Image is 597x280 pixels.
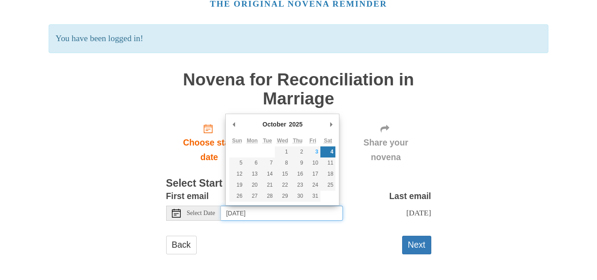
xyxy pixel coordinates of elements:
[290,157,305,169] button: 9
[275,191,290,202] button: 29
[166,178,431,189] h3: Select Start Date
[229,118,238,131] button: Previous Month
[305,157,320,169] button: 10
[221,206,343,221] input: Use the arrow keys to pick a date
[350,135,422,165] span: Share your novena
[245,169,260,180] button: 13
[263,138,272,144] abbr: Tuesday
[305,191,320,202] button: 31
[288,118,304,131] div: 2025
[327,118,335,131] button: Next Month
[245,180,260,191] button: 20
[229,169,244,180] button: 12
[260,191,275,202] button: 28
[245,157,260,169] button: 6
[402,236,431,254] button: Next
[166,189,209,203] label: First email
[320,146,335,157] button: 4
[275,180,290,191] button: 22
[290,169,305,180] button: 16
[229,157,244,169] button: 5
[277,138,288,144] abbr: Wednesday
[49,24,548,53] p: You have been logged in!
[290,191,305,202] button: 30
[245,191,260,202] button: 27
[309,138,316,144] abbr: Friday
[275,169,290,180] button: 15
[260,157,275,169] button: 7
[229,180,244,191] button: 19
[229,191,244,202] button: 26
[341,117,431,169] div: Click "Next" to confirm your start date first.
[290,146,305,157] button: 2
[275,157,290,169] button: 8
[247,138,258,144] abbr: Monday
[166,70,431,108] h1: Novena for Reconciliation in Marriage
[232,138,242,144] abbr: Sunday
[305,146,320,157] button: 3
[275,146,290,157] button: 1
[260,169,275,180] button: 14
[290,180,305,191] button: 23
[406,208,431,217] span: [DATE]
[389,189,431,203] label: Last email
[305,169,320,180] button: 17
[175,135,244,165] span: Choose start date
[293,138,303,144] abbr: Thursday
[324,138,332,144] abbr: Saturday
[305,180,320,191] button: 24
[187,210,215,216] span: Select Date
[166,117,253,169] a: Choose start date
[166,236,197,254] a: Back
[320,157,335,169] button: 11
[320,180,335,191] button: 25
[261,118,288,131] div: October
[320,169,335,180] button: 18
[260,180,275,191] button: 21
